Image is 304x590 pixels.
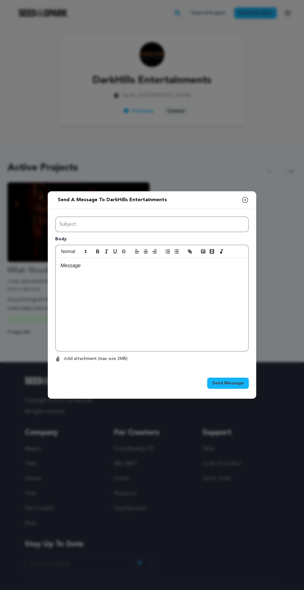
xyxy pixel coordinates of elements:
input: Enter subject [55,216,249,232]
p: Add attachment (max size 2MB) [64,355,127,363]
span: Send Message [212,380,244,386]
p: Body [55,236,249,245]
button: Add attachment (max size 2MB) [55,355,127,363]
button: Send Message [207,378,249,389]
h2: Send a message to DarkHills Entertainments [55,194,169,206]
